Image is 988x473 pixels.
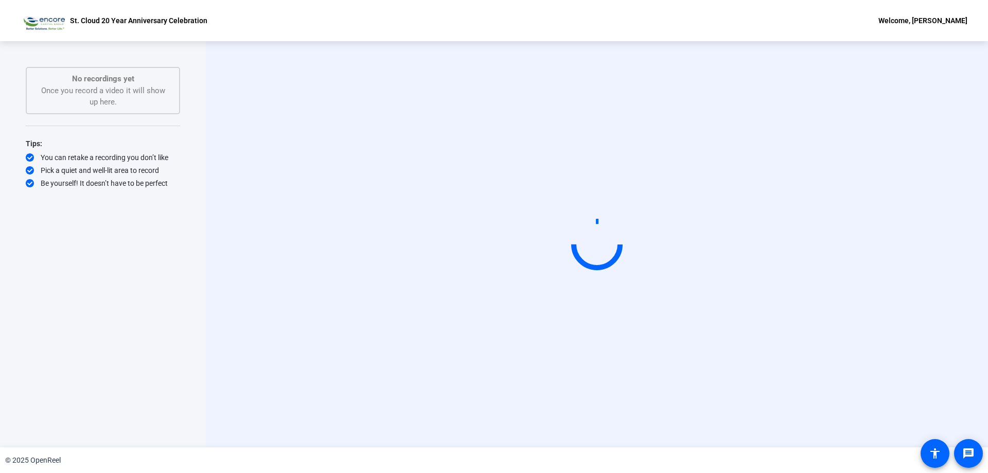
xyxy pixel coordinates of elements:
mat-icon: accessibility [929,447,941,460]
div: Once you record a video it will show up here. [37,73,169,108]
img: OpenReel logo [21,10,65,31]
div: You can retake a recording you don’t like [26,152,180,163]
div: Pick a quiet and well-lit area to record [26,165,180,176]
div: Tips: [26,137,180,150]
p: No recordings yet [37,73,169,85]
div: Be yourself! It doesn’t have to be perfect [26,178,180,188]
p: St. Cloud 20 Year Anniversary Celebration [70,14,207,27]
div: Welcome, [PERSON_NAME] [878,14,967,27]
div: © 2025 OpenReel [5,455,61,466]
mat-icon: message [962,447,975,460]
